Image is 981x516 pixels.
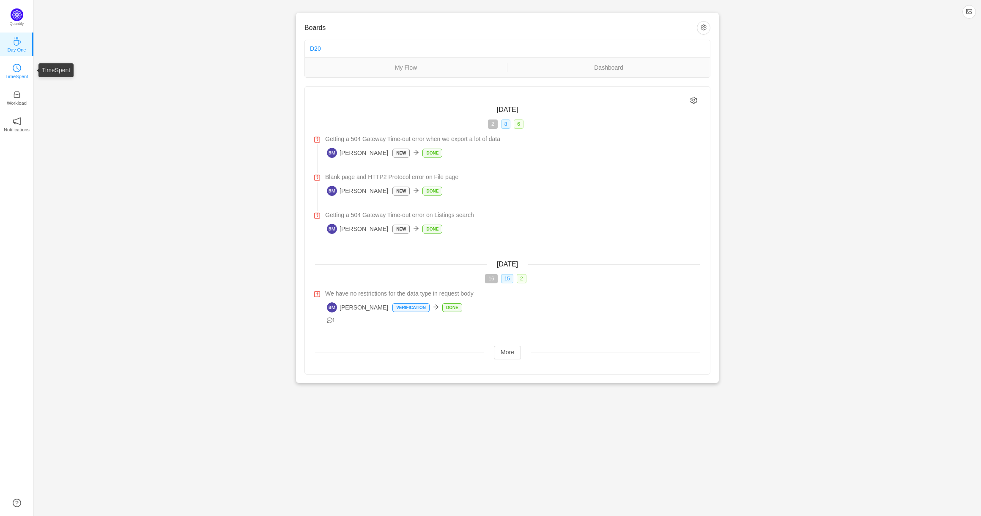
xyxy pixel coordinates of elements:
[697,21,710,35] button: icon: setting
[423,225,442,233] p: Done
[393,225,409,233] p: New
[13,40,21,48] a: icon: coffeeDay One
[325,211,474,220] span: Getting a 504 Gateway Time-out error on Listings search
[413,225,419,231] i: icon: arrow-right
[325,135,700,144] a: Getting a 504 Gateway Time-out error when we export a lot of data
[13,66,21,75] a: icon: clock-circleTimeSpent
[443,304,462,312] p: Done
[305,63,507,72] a: My Flow
[433,304,439,310] i: icon: arrow-right
[327,302,388,312] span: [PERSON_NAME]
[327,186,337,196] img: BM
[327,148,388,158] span: [PERSON_NAME]
[10,21,24,27] p: Quantify
[304,24,697,32] h3: Boards
[5,73,28,80] p: TimeSpent
[501,119,511,129] span: 8
[7,46,26,54] p: Day One
[327,318,332,323] i: icon: message
[7,99,27,107] p: Workload
[485,274,497,283] span: 16
[327,224,337,234] img: BM
[325,135,500,144] span: Getting a 504 Gateway Time-out error when we export a lot of data
[488,119,498,129] span: 2
[4,126,30,133] p: Notifications
[393,187,409,195] p: New
[507,63,710,72] a: Dashboard
[413,149,419,155] i: icon: arrow-right
[13,64,21,72] i: icon: clock-circle
[325,173,458,182] span: Blank page and HTTP2 Protocol error on File page
[13,93,21,101] a: icon: inboxWorkload
[494,346,521,359] button: More
[325,211,700,220] a: Getting a 504 Gateway Time-out error on Listings search
[962,5,976,19] button: icon: picture
[517,274,526,283] span: 2
[11,8,23,21] img: Quantify
[325,289,700,298] a: We have no restrictions for the data type in request body
[393,149,409,157] p: New
[393,304,429,312] p: Verification
[325,289,474,298] span: We have no restrictions for the data type in request body
[327,148,337,158] img: BM
[325,173,700,182] a: Blank page and HTTP2 Protocol error on File page
[423,149,442,157] p: Done
[327,224,388,234] span: [PERSON_NAME]
[327,318,335,323] span: 1
[13,90,21,99] i: icon: inbox
[327,186,388,196] span: [PERSON_NAME]
[13,499,21,507] a: icon: question-circle
[13,117,21,125] i: icon: notification
[690,97,697,104] i: icon: setting
[310,45,321,52] a: D20
[497,261,518,268] span: [DATE]
[514,119,523,129] span: 6
[497,106,518,113] span: [DATE]
[501,274,513,283] span: 15
[423,187,442,195] p: Done
[327,302,337,312] img: BM
[13,37,21,46] i: icon: coffee
[413,187,419,193] i: icon: arrow-right
[13,119,21,128] a: icon: notificationNotifications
